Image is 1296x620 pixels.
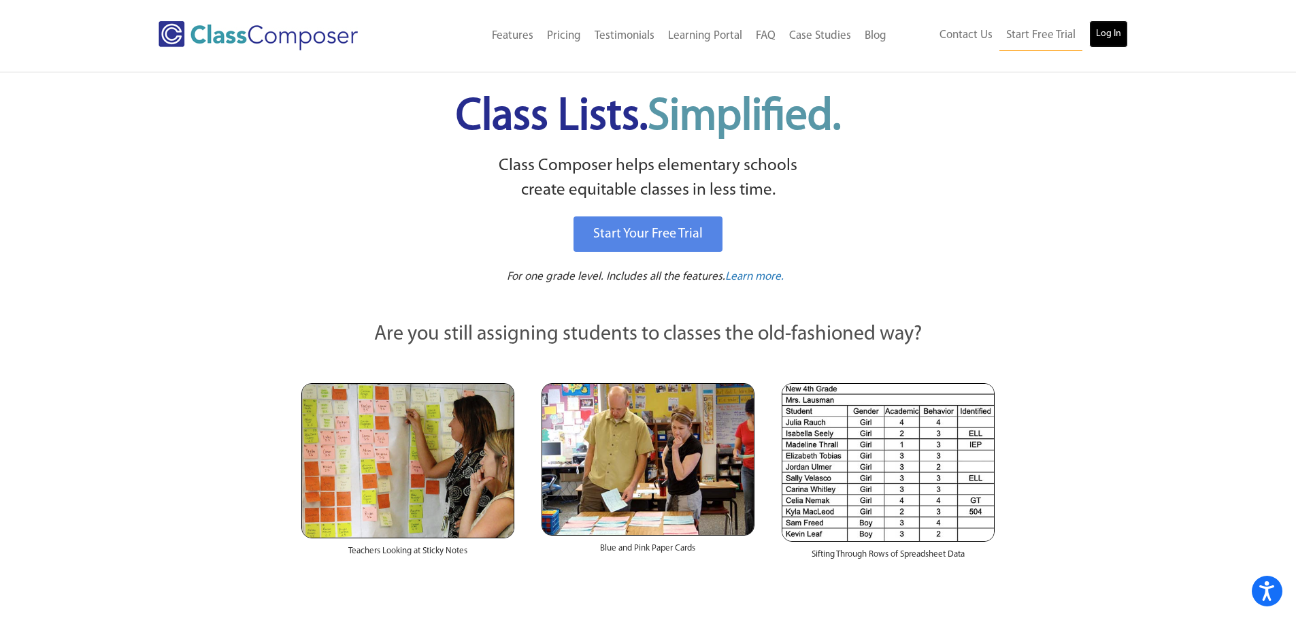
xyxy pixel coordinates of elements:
a: Features [485,21,540,51]
a: Pricing [540,21,588,51]
span: Learn more. [725,271,784,282]
span: Class Lists. [456,95,841,140]
p: Class Composer helps elementary schools create equitable classes in less time. [299,154,997,203]
span: Simplified. [648,95,841,140]
a: Log In [1089,20,1128,48]
a: Learn more. [725,269,784,286]
a: Blog [858,21,893,51]
a: Start Your Free Trial [574,216,722,252]
a: Contact Us [933,20,999,50]
div: Teachers Looking at Sticky Notes [301,538,514,571]
a: FAQ [749,21,782,51]
img: Spreadsheets [782,383,995,542]
p: Are you still assigning students to classes the old-fashioned way? [301,320,995,350]
img: Teachers Looking at Sticky Notes [301,383,514,538]
span: For one grade level. Includes all the features. [507,271,725,282]
div: Sifting Through Rows of Spreadsheet Data [782,542,995,574]
a: Start Free Trial [999,20,1082,51]
div: Blue and Pink Paper Cards [542,536,754,568]
img: Blue and Pink Paper Cards [542,383,754,535]
nav: Header Menu [414,21,893,51]
span: Start Your Free Trial [593,227,703,241]
a: Case Studies [782,21,858,51]
img: Class Composer [159,21,358,50]
a: Learning Portal [661,21,749,51]
nav: Header Menu [893,20,1128,51]
a: Testimonials [588,21,661,51]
